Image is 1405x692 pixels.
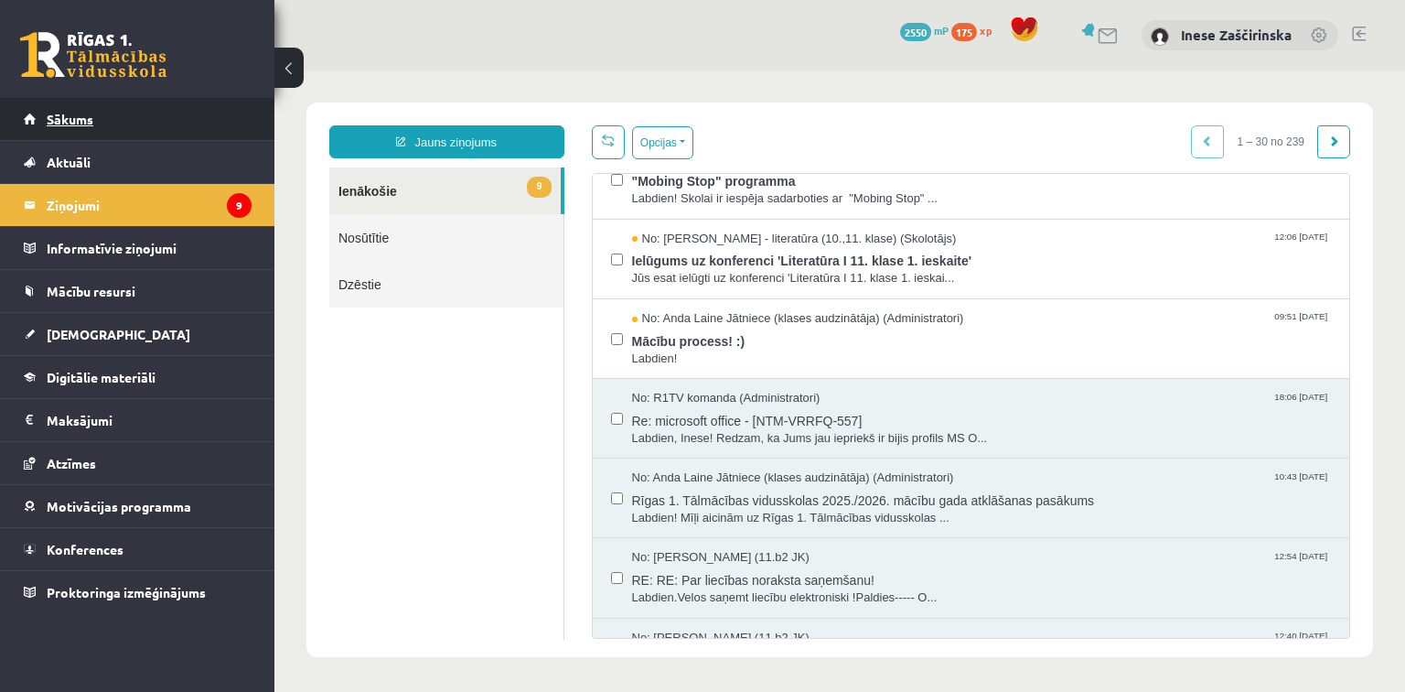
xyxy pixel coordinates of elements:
a: Informatīvie ziņojumi [24,227,252,269]
span: 1 – 30 no 239 [949,55,1044,88]
a: 9Ienākošie [55,97,286,144]
span: No: [PERSON_NAME] - literatūra (10.,11. klase) (Skolotājs) [358,160,682,178]
span: Aktuāli [47,154,91,170]
a: Atzīmes [24,442,252,484]
span: Labdien, Inese! Redzam, ka Jums jau iepriekš ir bijis profils MS O... [358,360,1057,377]
span: 10:43 [DATE] [996,399,1056,413]
a: Jauns ziņojums [55,55,290,88]
span: 12:54 [DATE] [996,479,1056,492]
a: No: [PERSON_NAME] - literatūra (10.,11. klase) (Skolotājs) 12:06 [DATE] Ielūgums uz konferenci 'L... [358,160,1057,217]
img: Inese Zaščirinska [1151,27,1169,46]
a: Aktuāli [24,141,252,183]
legend: Maksājumi [47,399,252,441]
span: Labdien! [358,280,1057,297]
a: No: Anda Laine Jātniece (klases audzinātāja) (Administratori) 10:43 [DATE] Rīgas 1. Tālmācības vi... [358,399,1057,456]
a: No: R1TV komanda (Administratori) 18:06 [DATE] Re: microsoft office - [NTM-VRRFQ-557] Labdien, In... [358,319,1057,376]
i: 9 [227,193,252,218]
a: Ziņojumi9 [24,184,252,226]
a: Dzēstie [55,190,289,237]
legend: Informatīvie ziņojumi [47,227,252,269]
a: Digitālie materiāli [24,356,252,398]
a: No: [PERSON_NAME] (11.b2 JK) 12:54 [DATE] RE: RE: Par liecības noraksta saņemšanu! Labdien.Velos ... [358,479,1057,535]
span: 175 [951,23,977,41]
span: 12:06 [DATE] [996,160,1056,174]
span: Konferences [47,541,123,557]
a: Konferences [24,528,252,570]
a: Sākums [24,98,252,140]
span: No: Anda Laine Jātniece (klases audzinātāja) (Administratori) [358,240,690,257]
span: No: [PERSON_NAME] (11.b2 JK) [358,559,535,577]
span: Labdien! Mīļi aicinām uz Rīgas 1. Tālmācības vidusskolas ... [358,439,1057,457]
a: Motivācijas programma [24,485,252,527]
a: 2550 mP [900,23,949,38]
a: Maksājumi [24,399,252,441]
span: Mācību process! :) [358,257,1057,280]
span: RE: RE: Par liecības noraksta saņemšanu! [358,496,1057,519]
span: mP [934,23,949,38]
span: [DEMOGRAPHIC_DATA] [47,326,190,342]
a: Rīgas 1. Tālmācības vidusskola [20,32,166,78]
span: 9 [252,106,276,127]
span: Sākums [47,111,93,127]
span: 12:40 [DATE] [996,559,1056,573]
button: Opcijas [358,56,419,89]
span: Atzīmes [47,455,96,471]
span: Jūs esat ielūgti uz konferenci 'Literatūra I 11. klase 1. ieskai... [358,200,1057,217]
legend: Ziņojumi [47,184,252,226]
a: Mācību resursi [24,270,252,312]
span: Motivācijas programma [47,498,191,514]
a: Inese Zaščirinska [1181,26,1292,44]
a: 175 xp [951,23,1001,38]
span: 09:51 [DATE] [996,240,1056,254]
span: "Mobing Stop" programma [358,97,1057,120]
a: Proktoringa izmēģinājums [24,571,252,613]
span: 18:06 [DATE] [996,319,1056,333]
span: Ielūgums uz konferenci 'Literatūra I 11. klase 1. ieskaite' [358,177,1057,200]
span: Re: microsoft office - [NTM-VRRFQ-557] [358,337,1057,360]
span: No: R1TV komanda (Administratori) [358,319,546,337]
span: No: [PERSON_NAME] (11.b2 JK) [358,479,535,496]
span: No: Anda Laine Jātniece (klases audzinātāja) (Administratori) [358,399,680,416]
a: "Mobing Stop" programma Labdien! Skolai ir iespēja sadarboties ar "Mobing Stop" ... [358,81,1057,137]
span: xp [980,23,992,38]
span: Proktoringa izmēģinājums [47,584,206,600]
span: Labdien! Skolai ir iespēja sadarboties ar "Mobing Stop" ... [358,120,1057,137]
a: [DEMOGRAPHIC_DATA] [24,313,252,355]
a: No: Anda Laine Jātniece (klases audzinātāja) (Administratori) 09:51 [DATE] Mācību process! :) Lab... [358,240,1057,297]
span: 2550 [900,23,931,41]
span: Rīgas 1. Tālmācības vidusskolas 2025./2026. mācību gada atklāšanas pasākums [358,416,1057,439]
a: No: [PERSON_NAME] (11.b2 JK) 12:40 [DATE] [358,559,1057,616]
span: Digitālie materiāli [47,369,156,385]
span: Labdien.Velos saņemt liecību elektroniski !Paldies----- O... [358,519,1057,536]
a: Nosūtītie [55,144,289,190]
span: Mācību resursi [47,283,135,299]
